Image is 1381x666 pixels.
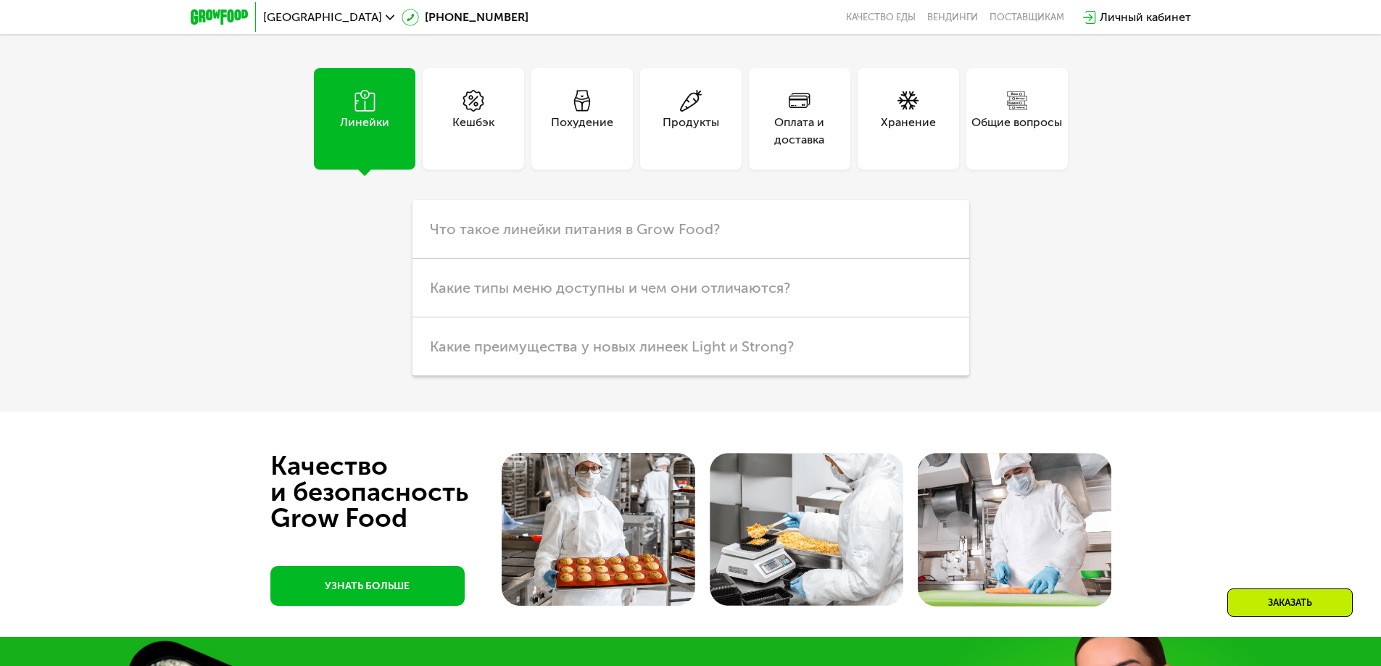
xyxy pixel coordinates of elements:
[881,114,936,149] div: Хранение
[270,566,465,606] a: УЗНАТЬ БОЛЬШЕ
[402,9,528,26] a: [PHONE_NUMBER]
[270,453,522,531] div: Качество и безопасность Grow Food
[990,12,1064,23] div: поставщикам
[927,12,978,23] a: Вендинги
[1100,9,1191,26] div: Личный кабинет
[452,114,494,149] div: Кешбэк
[551,114,613,149] div: Похудение
[430,338,794,355] span: Какие преимущества у новых линеек Light и Strong?
[971,114,1062,149] div: Общие вопросы
[340,114,389,149] div: Линейки
[749,114,850,149] div: Оплата и доставка
[430,220,720,238] span: Что такое линейки питания в Grow Food?
[846,12,916,23] a: Качество еды
[663,114,719,149] div: Продукты
[263,12,382,23] span: [GEOGRAPHIC_DATA]
[430,279,790,296] span: Какие типы меню доступны и чем они отличаются?
[1227,588,1353,617] div: Заказать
